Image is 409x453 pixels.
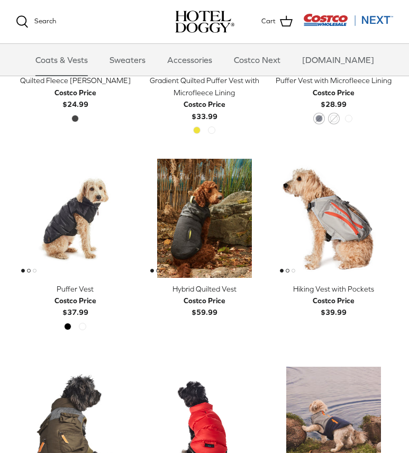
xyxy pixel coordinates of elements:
[184,98,225,110] div: Costco Price
[313,87,355,98] div: Costco Price
[34,17,56,25] span: Search
[158,44,222,76] a: Accessories
[54,87,96,108] b: $24.99
[275,283,393,295] div: Hiking Vest with Pockets
[275,159,393,277] a: Hiking Vest with Pockets
[16,75,134,110] a: Quilted Fleece [PERSON_NAME] Costco Price$24.99
[261,16,276,27] span: Cart
[303,13,393,26] img: Costco Next
[313,295,355,306] div: Costco Price
[275,283,393,319] a: Hiking Vest with Pockets Costco Price$39.99
[224,44,290,76] a: Costco Next
[16,283,134,319] a: Puffer Vest Costco Price$37.99
[275,75,393,110] a: Puffer Vest with Microfleece Lining Costco Price$28.99
[303,20,393,28] a: Visit Costco Next
[145,75,263,98] div: Gradient Quilted Puffer Vest with Microfleece Lining
[261,15,293,29] a: Cart
[100,44,155,76] a: Sweaters
[313,87,355,108] b: $28.99
[54,295,96,316] b: $37.99
[145,75,263,122] a: Gradient Quilted Puffer Vest with Microfleece Lining Costco Price$33.99
[54,87,96,98] div: Costco Price
[184,295,225,306] div: Costco Price
[16,283,134,295] div: Puffer Vest
[184,98,225,120] b: $33.99
[275,75,393,86] div: Puffer Vest with Microfleece Lining
[175,11,234,33] a: hoteldoggy.com hoteldoggycom
[16,15,56,28] a: Search
[16,159,134,277] a: Puffer Vest
[184,295,225,316] b: $59.99
[26,44,97,76] a: Coats & Vests
[145,159,263,277] a: Hybrid Quilted Vest
[16,75,134,86] div: Quilted Fleece [PERSON_NAME]
[293,44,384,76] a: [DOMAIN_NAME]
[313,295,355,316] b: $39.99
[145,283,263,295] div: Hybrid Quilted Vest
[145,283,263,319] a: Hybrid Quilted Vest Costco Price$59.99
[175,11,234,33] img: hoteldoggycom
[54,295,96,306] div: Costco Price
